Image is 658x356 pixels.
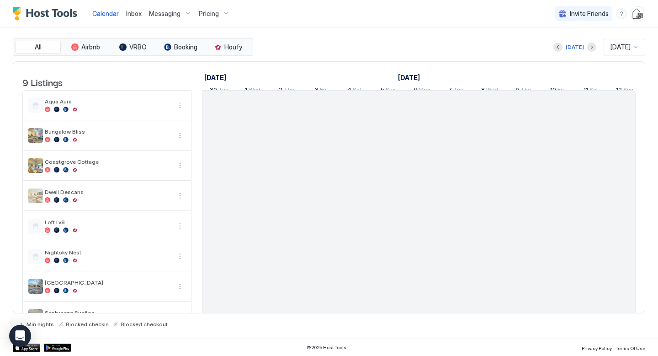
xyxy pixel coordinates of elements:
[45,98,171,105] span: Aqua Aura
[158,41,203,54] button: Booking
[44,344,71,352] a: Google Play Store
[347,86,351,96] span: 4
[557,86,564,96] span: Fri
[396,71,422,84] a: October 1, 2025
[582,343,612,352] a: Privacy Policy
[121,321,168,328] span: Blocked checkout
[175,281,186,292] div: menu
[307,345,346,351] span: © 2025 Host Tools
[174,43,197,51] span: Booking
[28,279,43,294] div: listing image
[243,84,263,97] a: October 1, 2025
[548,84,566,97] a: October 10, 2025
[28,128,43,143] div: listing image
[411,84,433,97] a: October 6, 2025
[614,84,636,97] a: October 12, 2025
[581,84,600,97] a: October 11, 2025
[175,311,186,322] div: menu
[175,100,186,111] button: More options
[63,41,108,54] button: Airbnb
[616,345,645,351] span: Terms Of Use
[175,221,186,232] div: menu
[448,86,452,96] span: 7
[9,325,31,347] div: Open Intercom Messenger
[45,219,171,226] span: Loft Lv8
[453,86,463,96] span: Tue
[570,10,609,18] span: Invite Friends
[13,344,40,352] a: App Store
[45,309,171,316] span: Seabreeze Sueños
[175,221,186,232] button: More options
[202,71,228,84] a: September 30, 2025
[28,158,43,173] div: listing image
[92,10,119,17] span: Calendar
[315,86,318,96] span: 3
[218,86,228,96] span: Tue
[175,251,186,262] button: More options
[28,309,43,324] div: listing image
[224,43,242,51] span: Houfy
[584,86,588,96] span: 11
[276,84,297,97] a: October 2, 2025
[589,86,598,96] span: Sat
[110,41,156,54] button: VRBO
[249,86,260,96] span: Wed
[175,130,186,141] div: menu
[45,249,171,256] span: Nightsky Nest
[175,160,186,171] div: menu
[414,86,417,96] span: 6
[582,345,612,351] span: Privacy Policy
[320,86,326,96] span: Fri
[126,10,142,17] span: Inbox
[205,41,251,54] button: Houfy
[378,84,398,97] a: October 5, 2025
[175,190,186,201] div: menu
[92,9,119,18] a: Calendar
[66,321,109,328] span: Blocked checkin
[566,43,584,51] div: [DATE]
[550,86,556,96] span: 10
[175,130,186,141] button: More options
[13,7,81,21] a: Host Tools Logo
[175,100,186,111] div: menu
[210,86,217,96] span: 30
[126,9,142,18] a: Inbox
[27,321,54,328] span: Min nights
[479,84,500,97] a: October 8, 2025
[175,251,186,262] div: menu
[564,42,585,53] button: [DATE]
[175,281,186,292] button: More options
[446,84,466,97] a: October 7, 2025
[13,38,253,56] div: tab-group
[616,343,645,352] a: Terms Of Use
[623,86,633,96] span: Sun
[381,86,384,96] span: 5
[610,43,631,51] span: [DATE]
[616,86,622,96] span: 12
[513,84,533,97] a: October 9, 2025
[481,86,485,96] span: 8
[45,279,171,286] span: [GEOGRAPHIC_DATA]
[616,8,627,19] div: menu
[520,86,531,96] span: Thu
[386,86,396,96] span: Sun
[81,43,100,51] span: Airbnb
[175,311,186,322] button: More options
[15,41,61,54] button: All
[245,86,247,96] span: 1
[313,84,329,97] a: October 3, 2025
[553,43,562,52] button: Previous month
[175,160,186,171] button: More options
[199,10,219,18] span: Pricing
[486,86,498,96] span: Wed
[631,6,645,21] div: User profile
[345,84,364,97] a: October 4, 2025
[353,86,361,96] span: Sat
[175,190,186,201] button: More options
[419,86,430,96] span: Mon
[279,86,282,96] span: 2
[28,189,43,203] div: listing image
